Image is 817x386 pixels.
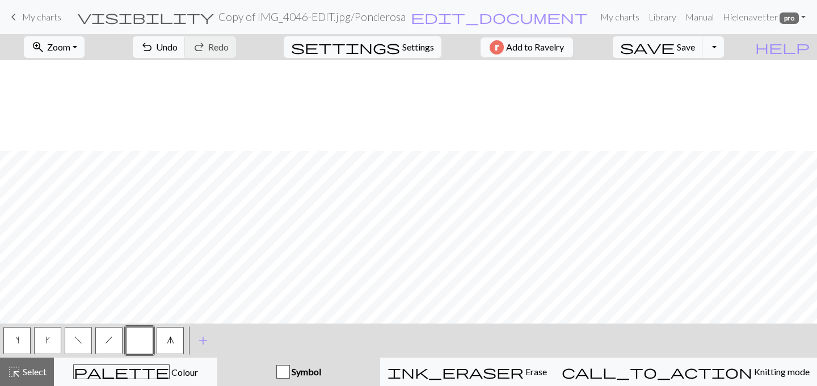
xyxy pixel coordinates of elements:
button: h [95,327,123,354]
span: call_to_action [562,364,752,380]
button: f [65,327,92,354]
button: s [3,327,31,354]
span: add [196,333,210,349]
span: Settings [402,40,434,54]
button: Colour [54,358,217,386]
span: highlight_alt [7,364,21,380]
button: Knitting mode [554,358,817,386]
a: Manual [681,6,718,28]
button: Symbol [217,358,380,386]
button: SettingsSettings [284,36,441,58]
a: My charts [7,7,61,27]
span: right leaning decrease [105,335,113,345]
span: visibility [78,9,214,25]
h2: Copy of IMG_4046-EDIT.jpg / Ponderosa [218,10,406,23]
span: help [755,39,810,55]
span: Symbol [290,366,321,377]
span: settings [291,39,400,55]
button: Zoom [24,36,85,58]
span: right leaning increase [46,335,50,345]
i: Settings [291,40,400,54]
span: ink_eraser [388,364,524,380]
a: My charts [596,6,644,28]
span: undo [140,39,154,55]
span: increase one left leaning [15,335,19,345]
button: Erase [380,358,554,386]
span: Select [21,366,47,377]
span: save [620,39,675,55]
a: Library [644,6,681,28]
span: Add to Ravelry [506,40,564,54]
button: Add to Ravelry [481,37,573,57]
span: zoom_in [31,39,45,55]
span: Zoom [47,41,70,52]
button: Save [613,36,703,58]
span: My charts [22,11,61,22]
span: Colour [170,367,198,377]
span: left leaning decrease [74,335,82,345]
a: Hielenavetter pro [718,6,810,28]
button: k [34,327,61,354]
button: g [157,327,184,354]
span: Knitting mode [752,366,810,377]
span: edit_document [411,9,588,25]
span: Save [677,41,695,52]
span: sk2p [167,335,174,345]
img: Ravelry [490,40,504,54]
span: keyboard_arrow_left [7,9,20,25]
span: Undo [156,41,178,52]
button: Undo [133,36,186,58]
span: pro [780,12,799,24]
span: palette [74,364,169,380]
span: Erase [524,366,547,377]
